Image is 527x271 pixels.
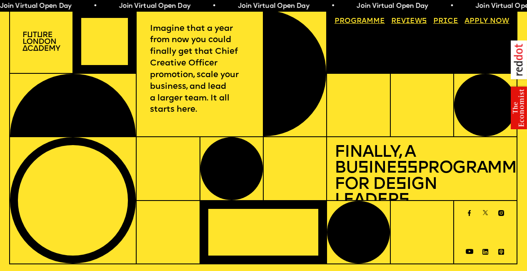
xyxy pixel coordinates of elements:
[465,18,470,25] span: A
[331,14,389,28] a: Programme
[358,160,368,177] span: s
[335,145,510,209] h1: Finally, a Bu ine Programme for De ign Leader
[212,3,215,10] span: •
[362,18,367,25] span: a
[388,14,431,28] a: Reviews
[150,23,250,116] p: Imagine that a year from now you could finally get that Chief Creative Officer promotion, scale y...
[430,14,462,28] a: Price
[399,192,409,209] span: s
[330,3,334,10] span: •
[396,176,406,193] span: s
[461,14,513,28] a: Apply now
[397,160,417,177] span: ss
[450,3,453,10] span: •
[92,3,96,10] span: •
